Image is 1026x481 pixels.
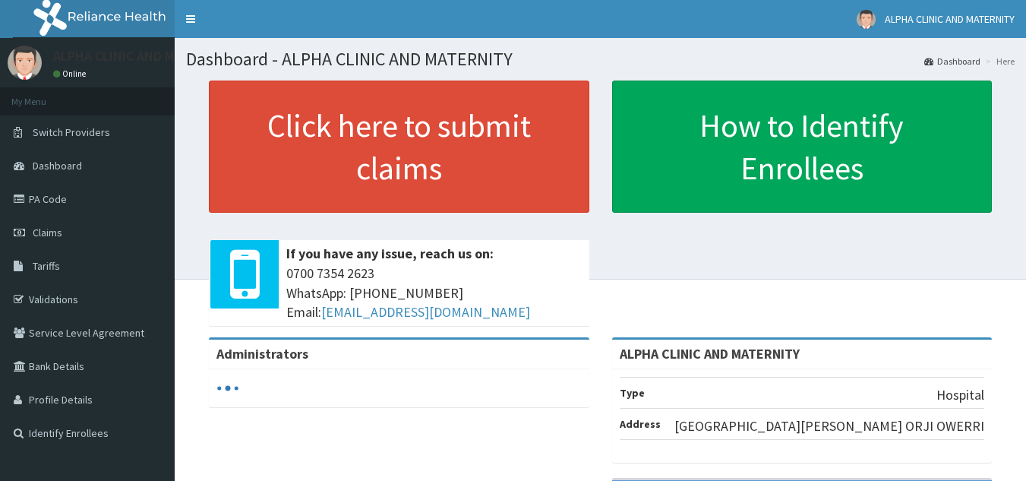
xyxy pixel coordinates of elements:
strong: ALPHA CLINIC AND MATERNITY [620,345,800,362]
b: Address [620,417,661,431]
a: Dashboard [924,55,980,68]
svg: audio-loading [216,377,239,400]
b: If you have any issue, reach us on: [286,245,494,262]
a: Click here to submit claims [209,81,589,213]
span: ALPHA CLINIC AND MATERNITY [885,12,1015,26]
li: Here [982,55,1015,68]
b: Type [620,386,645,400]
img: User Image [857,10,876,29]
p: ALPHA CLINIC AND MATERNITY [53,49,232,63]
span: Switch Providers [33,125,110,139]
b: Administrators [216,345,308,362]
a: [EMAIL_ADDRESS][DOMAIN_NAME] [321,303,530,321]
a: Online [53,68,90,79]
p: [GEOGRAPHIC_DATA][PERSON_NAME] ORJI OWERRI [674,416,984,436]
span: 0700 7354 2623 WhatsApp: [PHONE_NUMBER] Email: [286,264,582,322]
p: Hospital [936,385,984,405]
span: Tariffs [33,259,60,273]
img: User Image [8,46,42,80]
a: How to Identify Enrollees [612,81,993,213]
span: Dashboard [33,159,82,172]
span: Claims [33,226,62,239]
h1: Dashboard - ALPHA CLINIC AND MATERNITY [186,49,1015,69]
